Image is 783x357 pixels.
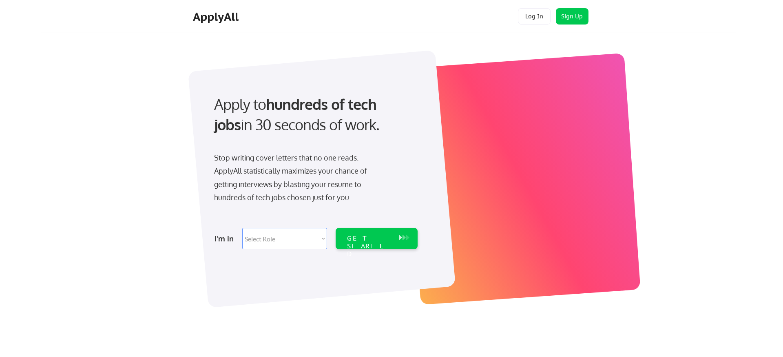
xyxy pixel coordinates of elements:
[193,10,241,24] div: ApplyAll
[214,94,414,135] div: Apply to in 30 seconds of work.
[215,232,237,245] div: I'm in
[518,8,551,25] button: Log In
[214,151,382,204] div: Stop writing cover letters that no one reads. ApplyAll statistically maximizes your chance of get...
[214,95,380,134] strong: hundreds of tech jobs
[556,8,588,25] button: Sign Up
[347,234,391,258] div: GET STARTED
